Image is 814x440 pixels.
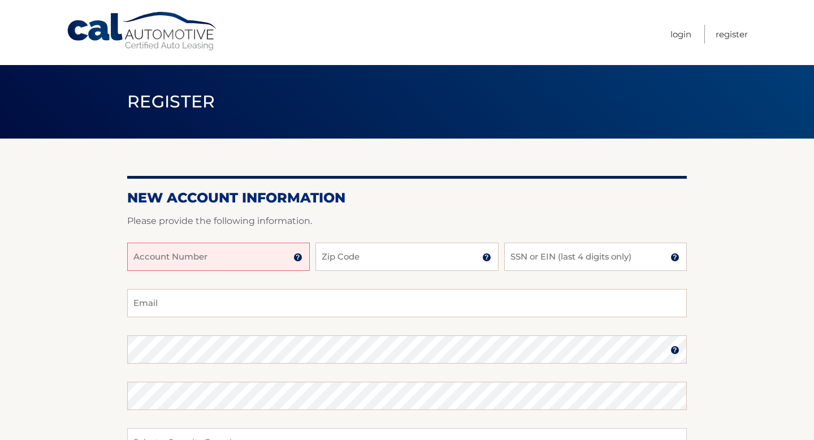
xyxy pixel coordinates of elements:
[482,253,491,262] img: tooltip.svg
[716,25,748,44] a: Register
[127,91,215,112] span: Register
[504,243,687,271] input: SSN or EIN (last 4 digits only)
[66,11,219,51] a: Cal Automotive
[670,25,691,44] a: Login
[127,243,310,271] input: Account Number
[127,213,687,229] p: Please provide the following information.
[670,253,679,262] img: tooltip.svg
[293,253,302,262] img: tooltip.svg
[127,289,687,317] input: Email
[315,243,498,271] input: Zip Code
[670,346,679,355] img: tooltip.svg
[127,189,687,206] h2: New Account Information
